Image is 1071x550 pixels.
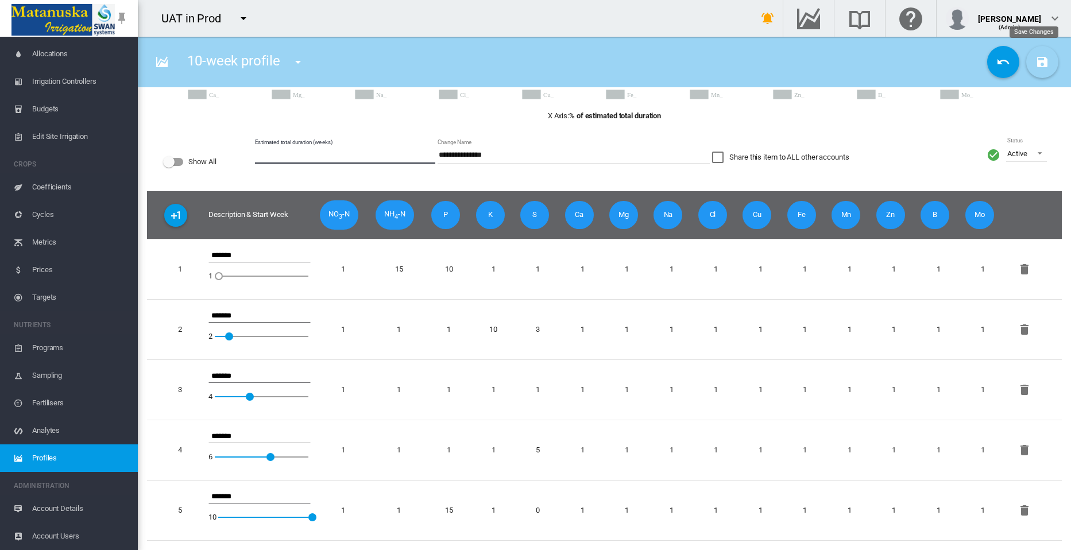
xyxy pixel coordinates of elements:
[774,90,848,100] g: Zn_
[523,90,597,100] g: Cu_
[783,480,827,541] td: 1
[1018,323,1031,336] md-icon: icon-delete
[941,90,1015,100] g: Mo_
[729,152,849,162] div: Share this item to ALL other accounts
[649,299,693,359] td: 1
[787,201,816,228] span: Iron
[605,239,649,299] td: 1
[1013,318,1036,341] button: DELETE this Nutrient Uptake Instance
[872,420,916,480] td: 1
[208,503,311,531] md-slider-container: 10
[738,359,782,420] td: 1
[827,239,871,299] td: 1
[147,299,204,359] td: 2
[832,201,860,228] span: Manganese
[204,191,316,239] td: Description & Start Week
[272,90,347,100] g: Mg_
[996,55,1010,69] md-icon: icon-undo
[291,55,305,69] md-icon: icon-menu-down
[783,239,827,299] td: 1
[371,480,427,541] td: 1
[1035,55,1049,69] md-icon: icon-content-save
[471,239,516,299] td: 1
[1018,262,1031,276] md-icon: icon-delete
[147,111,1062,121] div: X Axis:
[694,299,738,359] td: 1
[32,256,129,284] span: Prices
[605,420,649,480] td: 1
[1018,383,1031,397] md-icon: icon-delete
[32,95,129,123] span: Budgets
[606,90,681,100] g: Fe_
[916,420,960,480] td: 1
[1018,503,1031,517] md-icon: icon-delete
[150,51,173,73] button: icon-chart-areaspline
[11,4,115,36] img: Matanuska_LOGO.png
[605,299,649,359] td: 1
[516,359,560,420] td: 1
[32,522,129,550] span: Account Users
[565,201,594,228] span: Calcium
[916,359,960,420] td: 1
[115,11,129,25] md-icon: icon-pin
[560,420,605,480] td: 1
[147,480,204,541] td: 5
[371,239,427,299] td: 15
[783,299,827,359] td: 1
[694,480,738,541] td: 1
[560,480,605,541] td: 1
[876,201,905,228] span: Zinc
[961,299,1005,359] td: 1
[315,299,371,359] td: 1
[569,111,661,120] b: % of estimated total duration
[987,46,1019,78] button: Cancel Changes
[32,334,129,362] span: Programs
[32,228,129,256] span: Metrics
[320,200,358,230] span: Nitrate as Nitrogen
[14,316,129,334] span: NUTRIENTS
[783,420,827,480] td: 1
[961,420,1005,480] td: 1
[355,90,430,100] g: Na_
[32,362,129,389] span: Sampling
[916,480,960,541] td: 1
[427,480,471,541] td: 15
[1007,149,1027,158] div: Active
[232,7,255,30] button: icon-menu-down
[32,173,129,201] span: Coefficients
[32,68,129,95] span: Irrigation Controllers
[560,359,605,420] td: 1
[471,299,516,359] td: 10
[1018,443,1031,457] md-icon: icon-delete
[32,284,129,311] span: Targets
[694,239,738,299] td: 1
[649,239,693,299] td: 1
[698,201,727,228] span: Chlorine
[427,239,471,299] td: 10
[315,239,371,299] td: 1
[471,359,516,420] td: 1
[961,359,1005,420] td: 1
[427,420,471,480] td: 1
[431,201,460,228] span: Phosphorus
[609,201,638,228] span: Magnesium
[188,154,216,170] div: Show All
[371,359,427,420] td: 1
[516,299,560,359] td: 3
[965,201,994,228] span: Molybdenum
[315,480,371,541] td: 1
[761,11,775,25] md-icon: icon-bell-ring
[315,420,371,480] td: 1
[1048,11,1062,25] md-icon: icon-chevron-down
[32,444,129,472] span: Profiles
[164,204,187,227] button: Add NEW Nutrient Uptake Phase
[32,40,129,68] span: Allocations
[516,480,560,541] td: 0
[1006,145,1046,162] md-select: Status: Active
[921,201,949,228] span: Boron
[208,262,311,290] md-slider-container: 1
[978,9,1041,20] div: [PERSON_NAME]
[32,389,129,417] span: Fertilisers
[605,480,649,541] td: 1
[649,480,693,541] td: 1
